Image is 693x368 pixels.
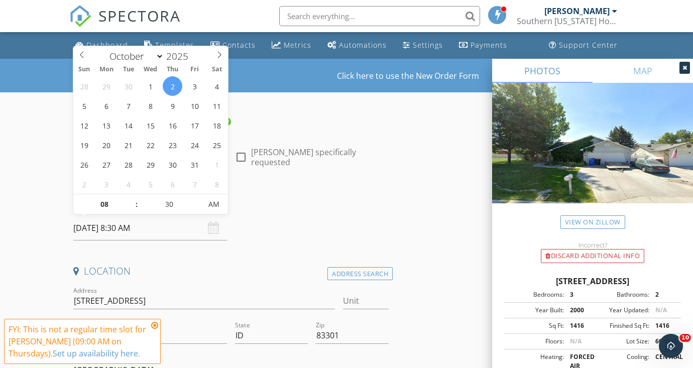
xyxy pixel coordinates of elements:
[140,66,162,73] span: Wed
[517,16,617,26] div: Southern Idaho Home Inspections, LLC
[73,216,227,240] input: Select date
[119,115,138,135] span: October 14, 2025
[655,306,667,314] span: N/A
[251,147,389,167] label: [PERSON_NAME] specifically requested
[593,321,649,330] div: Finished Sq Ft:
[141,96,160,115] span: October 8, 2025
[564,306,593,315] div: 2000
[73,66,95,73] span: Sun
[649,321,678,330] div: 1416
[96,135,116,155] span: October 20, 2025
[98,5,181,26] span: SPECTORA
[570,337,582,345] span: N/A
[279,6,480,26] input: Search everything...
[507,306,564,315] div: Year Built:
[207,155,226,174] span: November 1, 2025
[185,76,204,96] span: October 3, 2025
[507,290,564,299] div: Bedrooms:
[164,50,197,63] input: Year
[141,76,160,96] span: October 1, 2025
[155,40,194,50] div: Templates
[679,334,691,342] span: 10
[74,96,94,115] span: October 5, 2025
[492,59,593,83] a: PHOTOS
[163,76,182,96] span: October 2, 2025
[492,241,693,249] div: Incorrect?
[74,135,94,155] span: October 19, 2025
[504,275,681,287] div: [STREET_ADDRESS]
[649,337,678,346] div: 6011
[564,321,593,330] div: 1416
[140,36,198,55] a: Templates
[399,36,447,55] a: Settings
[119,155,138,174] span: October 28, 2025
[119,96,138,115] span: October 7, 2025
[207,174,226,194] span: November 8, 2025
[185,115,204,135] span: October 17, 2025
[74,115,94,135] span: October 12, 2025
[471,40,507,50] div: Payments
[141,155,160,174] span: October 29, 2025
[69,5,91,27] img: The Best Home Inspection Software - Spectora
[74,76,94,96] span: September 28, 2025
[119,174,138,194] span: November 4, 2025
[73,265,389,278] h4: Location
[141,174,160,194] span: November 5, 2025
[141,115,160,135] span: October 15, 2025
[74,155,94,174] span: October 26, 2025
[207,135,226,155] span: October 25, 2025
[207,96,226,115] span: October 11, 2025
[559,40,618,50] div: Support Center
[95,66,118,73] span: Mon
[560,215,625,229] a: View on Zillow
[507,321,564,330] div: Sq Ft:
[96,155,116,174] span: October 27, 2025
[323,36,391,55] a: Automations (Basic)
[649,290,678,299] div: 2
[163,135,182,155] span: October 23, 2025
[564,290,593,299] div: 3
[163,115,182,135] span: October 16, 2025
[206,66,228,73] span: Sat
[119,76,138,96] span: September 30, 2025
[163,174,182,194] span: November 6, 2025
[659,334,683,358] iframe: Intercom live chat
[184,66,206,73] span: Fri
[96,96,116,115] span: October 6, 2025
[327,267,393,281] div: Address Search
[339,40,387,50] div: Automations
[185,174,204,194] span: November 7, 2025
[206,36,260,55] a: Contacts
[413,40,443,50] div: Settings
[118,66,140,73] span: Tue
[268,36,315,55] a: Metrics
[593,59,693,83] a: MAP
[544,6,610,16] div: [PERSON_NAME]
[53,348,140,359] a: Set up availability here.
[284,40,311,50] div: Metrics
[207,115,226,135] span: October 18, 2025
[163,155,182,174] span: October 30, 2025
[74,174,94,194] span: November 2, 2025
[96,174,116,194] span: November 3, 2025
[96,115,116,135] span: October 13, 2025
[541,249,644,263] div: Discard Additional info
[163,96,182,115] span: October 9, 2025
[141,135,160,155] span: October 22, 2025
[71,36,132,55] a: Dashboard
[455,36,511,55] a: Payments
[86,40,128,50] div: Dashboard
[9,323,148,359] div: FYI: This is not a regular time slot for [PERSON_NAME] (09:00 AM on Thursdays).
[73,196,389,209] h4: Date/Time
[119,135,138,155] span: October 21, 2025
[185,155,204,174] span: October 31, 2025
[545,36,622,55] a: Support Center
[507,337,564,346] div: Floors:
[337,72,479,80] a: Click here to use the New Order Form
[492,83,693,227] img: streetview
[69,14,181,35] a: SPECTORA
[222,40,256,50] div: Contacts
[200,194,227,214] span: Click to toggle
[135,194,138,214] span: :
[593,306,649,315] div: Year Updated:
